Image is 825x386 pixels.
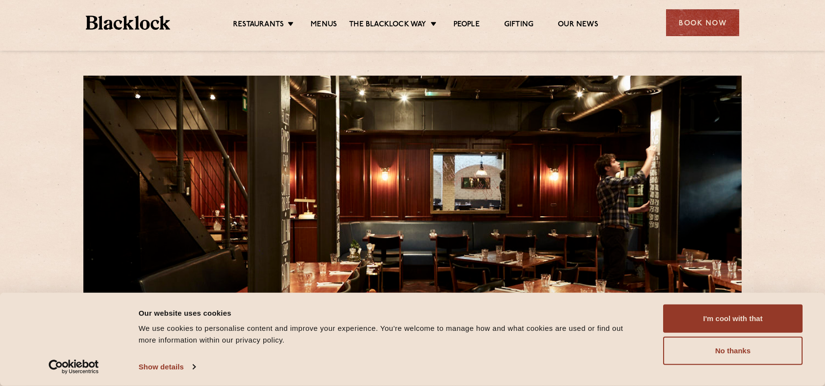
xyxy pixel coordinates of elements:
a: The Blacklock Way [349,20,426,31]
img: BL_Textured_Logo-footer-cropped.svg [86,16,170,30]
a: Gifting [504,20,533,31]
div: Our website uses cookies [138,307,641,319]
div: Book Now [666,9,739,36]
a: People [453,20,480,31]
a: Show details [138,360,195,374]
a: Menus [311,20,337,31]
a: Usercentrics Cookiebot - opens in a new window [31,360,117,374]
button: I'm cool with that [663,305,803,333]
button: No thanks [663,337,803,365]
a: Restaurants [233,20,284,31]
div: We use cookies to personalise content and improve your experience. You're welcome to manage how a... [138,323,641,346]
a: Our News [558,20,598,31]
